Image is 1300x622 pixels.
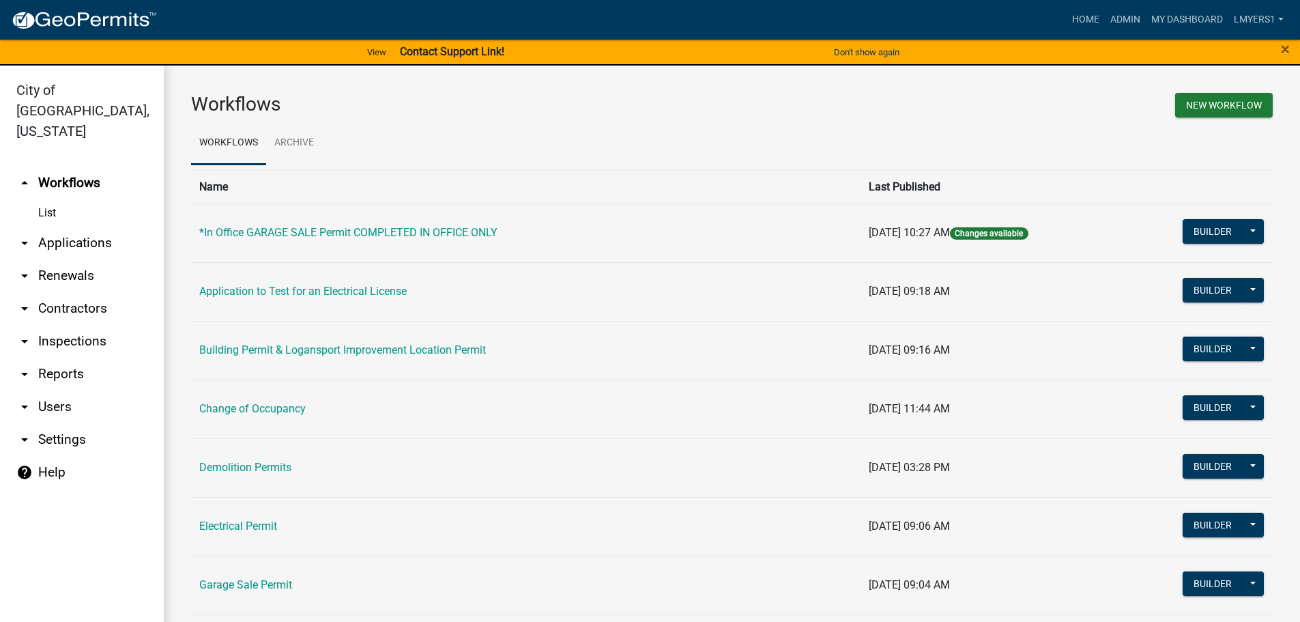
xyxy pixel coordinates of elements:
[828,41,905,63] button: Don't show again
[191,170,861,203] th: Name
[199,402,306,415] a: Change of Occupancy
[16,333,33,350] i: arrow_drop_down
[1183,454,1243,479] button: Builder
[1228,7,1289,33] a: lmyers1
[16,235,33,251] i: arrow_drop_down
[1105,7,1146,33] a: Admin
[869,226,950,239] span: [DATE] 10:27 AM
[199,461,291,474] a: Demolition Permits
[1183,278,1243,302] button: Builder
[1183,513,1243,537] button: Builder
[869,578,950,591] span: [DATE] 09:04 AM
[16,175,33,191] i: arrow_drop_up
[869,520,950,533] span: [DATE] 09:06 AM
[16,366,33,382] i: arrow_drop_down
[16,268,33,284] i: arrow_drop_down
[1183,395,1243,420] button: Builder
[199,285,407,298] a: Application to Test for an Electrical License
[869,343,950,356] span: [DATE] 09:16 AM
[950,227,1028,240] span: Changes available
[362,41,392,63] a: View
[869,461,950,474] span: [DATE] 03:28 PM
[869,285,950,298] span: [DATE] 09:18 AM
[861,170,1124,203] th: Last Published
[266,122,322,165] a: Archive
[199,343,486,356] a: Building Permit & Logansport Improvement Location Permit
[869,402,950,415] span: [DATE] 11:44 AM
[199,226,497,239] a: *In Office GARAGE SALE Permit COMPLETED IN OFFICE ONLY
[191,93,722,116] h3: Workflows
[1175,93,1273,117] button: New Workflow
[16,432,33,448] i: arrow_drop_down
[199,520,277,533] a: Electrical Permit
[1067,7,1105,33] a: Home
[1281,41,1290,57] button: Close
[16,464,33,481] i: help
[1183,337,1243,361] button: Builder
[199,578,292,591] a: Garage Sale Permit
[191,122,266,165] a: Workflows
[1281,40,1290,59] span: ×
[400,45,504,58] strong: Contact Support Link!
[16,399,33,415] i: arrow_drop_down
[16,300,33,317] i: arrow_drop_down
[1146,7,1228,33] a: My Dashboard
[1183,219,1243,244] button: Builder
[1183,571,1243,596] button: Builder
